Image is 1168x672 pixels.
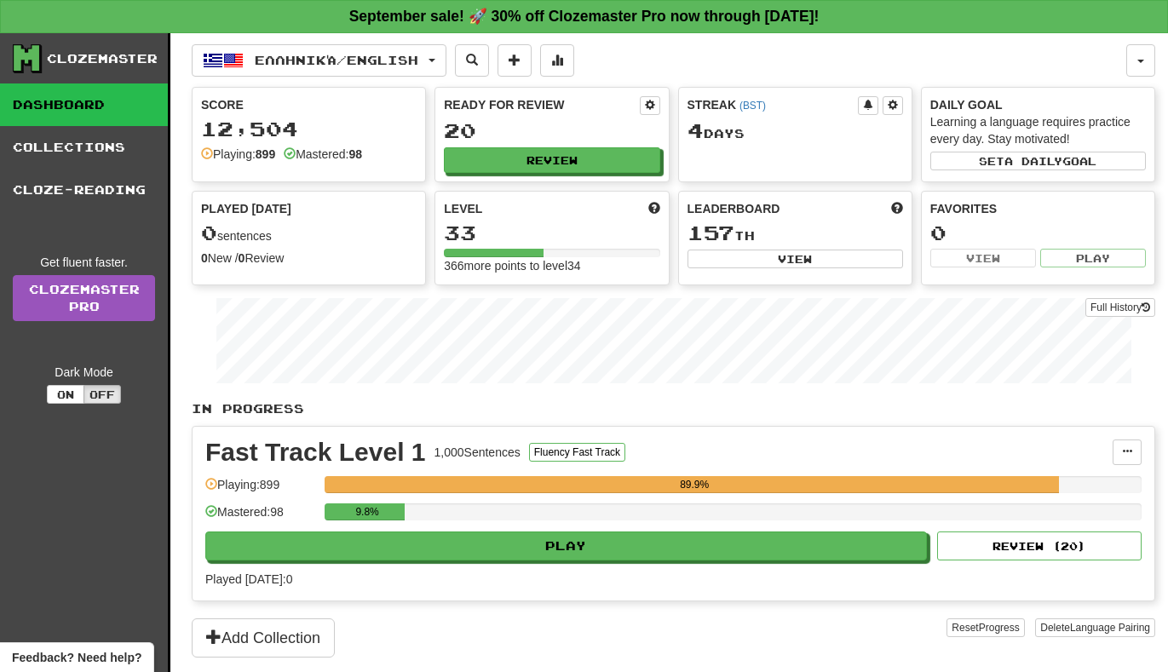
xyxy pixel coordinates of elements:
[444,96,639,113] div: Ready for Review
[739,100,766,112] a: (BST)
[201,200,291,217] span: Played [DATE]
[205,531,927,560] button: Play
[201,146,275,163] div: Playing:
[349,8,820,25] strong: September sale! 🚀 30% off Clozemaster Pro now through [DATE]!
[891,200,903,217] span: This week in points, UTC
[444,120,659,141] div: 20
[205,572,292,586] span: Played [DATE]: 0
[1004,155,1062,167] span: a daily
[205,503,316,531] div: Mastered: 98
[255,53,418,67] span: Ελληνικά / English
[688,120,903,142] div: Day s
[192,44,446,77] button: Ελληνικά/English
[330,503,405,520] div: 9.8%
[47,50,158,67] div: Clozemaster
[540,44,574,77] button: More stats
[13,275,155,321] a: ClozemasterPro
[444,147,659,173] button: Review
[937,531,1142,560] button: Review (20)
[205,439,426,465] div: Fast Track Level 1
[201,221,217,244] span: 0
[83,385,121,404] button: Off
[648,200,660,217] span: Score more points to level up
[930,113,1146,147] div: Learning a language requires practice every day. Stay motivated!
[201,251,208,265] strong: 0
[12,649,141,666] span: Open feedback widget
[444,222,659,244] div: 33
[1070,622,1150,634] span: Language Pairing
[688,221,734,244] span: 157
[455,44,489,77] button: Search sentences
[330,476,1059,493] div: 89.9%
[930,96,1146,113] div: Daily Goal
[13,364,155,381] div: Dark Mode
[498,44,532,77] button: Add sentence to collection
[529,443,625,462] button: Fluency Fast Track
[688,222,903,244] div: th
[434,444,521,461] div: 1,000 Sentences
[192,400,1155,417] p: In Progress
[930,152,1146,170] button: Seta dailygoal
[946,618,1024,637] button: ResetProgress
[205,476,316,504] div: Playing: 899
[444,257,659,274] div: 366 more points to level 34
[930,249,1036,267] button: View
[688,118,704,142] span: 4
[444,200,482,217] span: Level
[688,96,858,113] div: Streak
[13,254,155,271] div: Get fluent faster.
[284,146,362,163] div: Mastered:
[1040,249,1146,267] button: Play
[47,385,84,404] button: On
[192,618,335,658] button: Add Collection
[1085,298,1155,317] button: Full History
[688,200,780,217] span: Leaderboard
[239,251,245,265] strong: 0
[348,147,362,161] strong: 98
[201,118,417,140] div: 12,504
[688,250,903,268] button: View
[201,222,417,244] div: sentences
[201,96,417,113] div: Score
[201,250,417,267] div: New / Review
[256,147,275,161] strong: 899
[1035,618,1155,637] button: DeleteLanguage Pairing
[930,222,1146,244] div: 0
[979,622,1020,634] span: Progress
[930,200,1146,217] div: Favorites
